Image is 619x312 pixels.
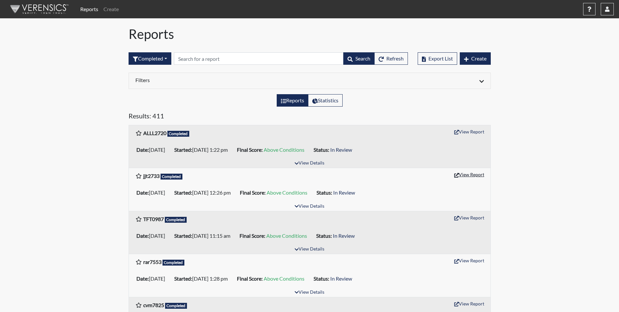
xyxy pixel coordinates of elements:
span: Above Conditions [264,275,304,282]
button: View Details [292,202,327,211]
button: View Report [451,299,487,309]
b: ALLL2720 [143,130,166,136]
b: TFT0987 [143,216,164,222]
button: Completed [129,52,171,65]
li: [DATE] [134,231,172,241]
span: In Review [330,147,352,153]
span: Completed [162,260,185,266]
h5: Results: 411 [129,112,491,122]
b: Status: [316,233,332,239]
b: Date: [136,275,149,282]
label: View statistics about completed interviews [308,94,343,107]
label: View the list of reports [277,94,308,107]
span: Export List [428,55,453,61]
li: [DATE] [134,145,172,155]
button: Export List [418,52,457,65]
b: Final Score: [237,275,263,282]
button: View Details [292,159,327,168]
button: View Details [292,288,327,297]
span: In Review [330,275,352,282]
b: Final Score: [237,147,263,153]
span: Completed [165,303,187,309]
span: In Review [333,189,355,196]
button: View Report [451,213,487,223]
button: View Report [451,255,487,266]
span: Search [355,55,370,61]
b: Started: [174,233,192,239]
span: Above Conditions [267,189,307,196]
span: Completed [167,131,190,137]
button: View Report [451,127,487,137]
li: [DATE] 1:28 pm [172,273,234,284]
b: Date: [136,189,149,196]
b: Started: [174,275,192,282]
b: Started: [174,189,192,196]
b: jjt2733 [143,173,160,179]
b: Date: [136,233,149,239]
li: [DATE] 12:26 pm [172,187,237,198]
span: Refresh [386,55,404,61]
h1: Reports [129,26,491,42]
b: Started: [174,147,192,153]
div: Click to expand/collapse filters [131,77,489,85]
button: Refresh [374,52,408,65]
b: Status: [314,147,329,153]
b: Status: [314,275,329,282]
span: Create [471,55,487,61]
div: Filter by interview status [129,52,171,65]
input: Search by Registration ID, Interview Number, or Investigation Name. [174,52,344,65]
li: [DATE] [134,187,172,198]
span: Above Conditions [264,147,304,153]
b: Final Score: [240,233,265,239]
button: View Details [292,245,327,254]
button: Search [343,52,375,65]
li: [DATE] 1:22 pm [172,145,234,155]
b: Date: [136,147,149,153]
b: Final Score: [240,189,266,196]
span: Completed [161,174,183,180]
b: rar7553 [143,259,162,265]
span: In Review [333,233,355,239]
button: Create [460,52,491,65]
li: [DATE] 11:15 am [172,231,237,241]
a: Reports [78,3,101,16]
b: cvm7825 [143,302,164,308]
button: View Report [451,169,487,180]
li: [DATE] [134,273,172,284]
a: Create [101,3,121,16]
h6: Filters [135,77,305,83]
b: Status: [317,189,332,196]
span: Completed [165,217,187,223]
span: Above Conditions [266,233,307,239]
